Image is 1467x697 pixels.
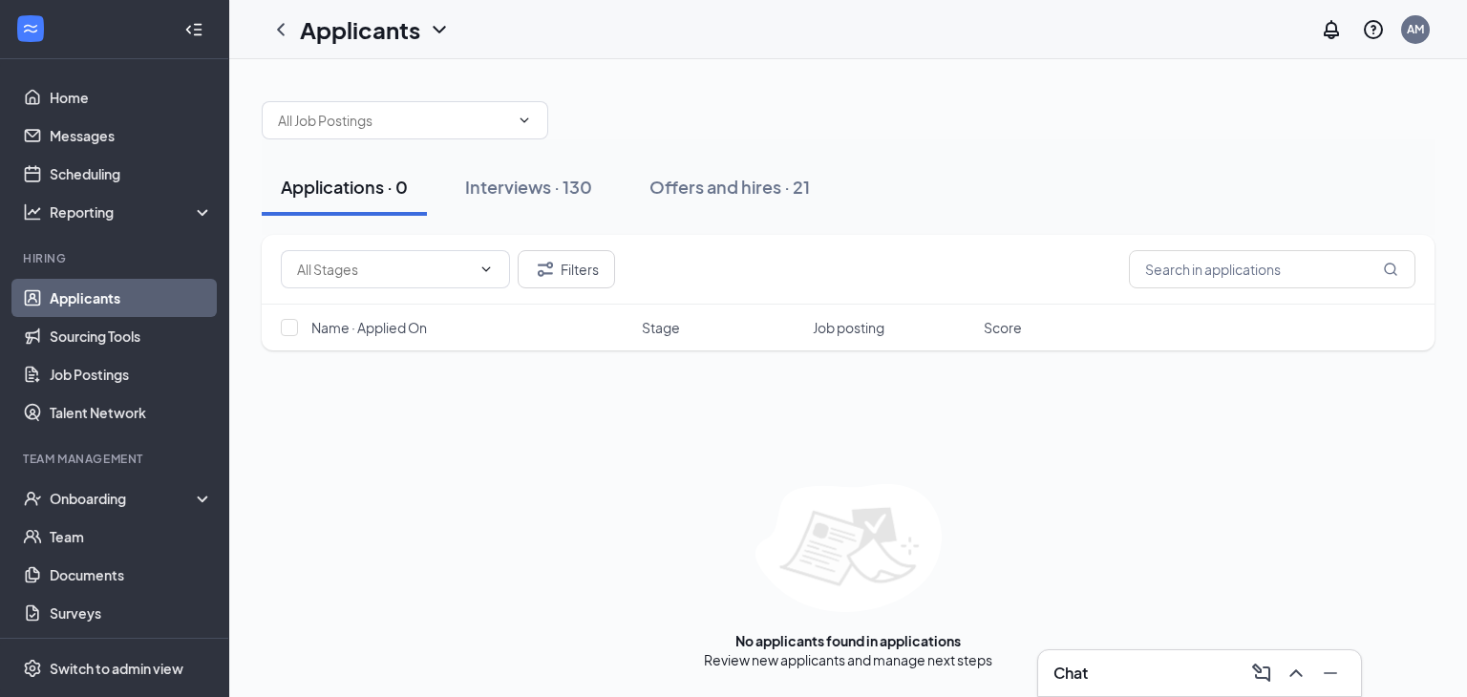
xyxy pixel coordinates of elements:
div: Onboarding [50,489,197,508]
div: No applicants found in applications [735,631,961,650]
div: Reporting [50,202,214,222]
a: Team [50,517,213,556]
svg: ChevronDown [428,18,451,41]
h3: Chat [1053,663,1088,684]
a: Home [50,78,213,116]
iframe: Intercom live chat [1402,632,1448,678]
svg: Notifications [1320,18,1343,41]
input: All Stages [297,259,471,280]
svg: ChevronLeft [269,18,292,41]
svg: Collapse [184,20,203,39]
svg: MagnifyingGlass [1383,262,1398,277]
svg: QuestionInfo [1362,18,1385,41]
div: Review new applicants and manage next steps [704,650,992,669]
a: Surveys [50,594,213,632]
button: Minimize [1315,658,1346,688]
svg: UserCheck [23,489,42,508]
svg: ComposeMessage [1250,662,1273,685]
div: Switch to admin view [50,659,183,678]
div: Interviews · 130 [465,175,592,199]
img: empty-state [755,484,942,612]
h1: Applicants [300,13,420,46]
button: ComposeMessage [1246,658,1277,688]
span: Job posting [813,318,884,337]
a: Messages [50,116,213,155]
span: Stage [642,318,680,337]
svg: ChevronDown [478,262,494,277]
svg: ChevronDown [517,113,532,128]
a: Scheduling [50,155,213,193]
svg: Settings [23,659,42,678]
span: Name · Applied On [311,318,427,337]
svg: Minimize [1319,662,1342,685]
svg: Analysis [23,202,42,222]
input: Search in applications [1129,250,1415,288]
span: Score [984,318,1022,337]
div: Offers and hires · 21 [649,175,810,199]
a: Talent Network [50,393,213,432]
div: AM [1407,21,1424,37]
svg: ChevronUp [1285,662,1308,685]
button: Filter Filters [518,250,615,288]
a: Job Postings [50,355,213,393]
a: Applicants [50,279,213,317]
input: All Job Postings [278,110,509,131]
a: Documents [50,556,213,594]
button: ChevronUp [1281,658,1311,688]
svg: WorkstreamLogo [21,19,40,38]
div: Hiring [23,250,209,266]
div: Applications · 0 [281,175,408,199]
svg: Filter [534,258,557,281]
div: Team Management [23,451,209,467]
a: Sourcing Tools [50,317,213,355]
